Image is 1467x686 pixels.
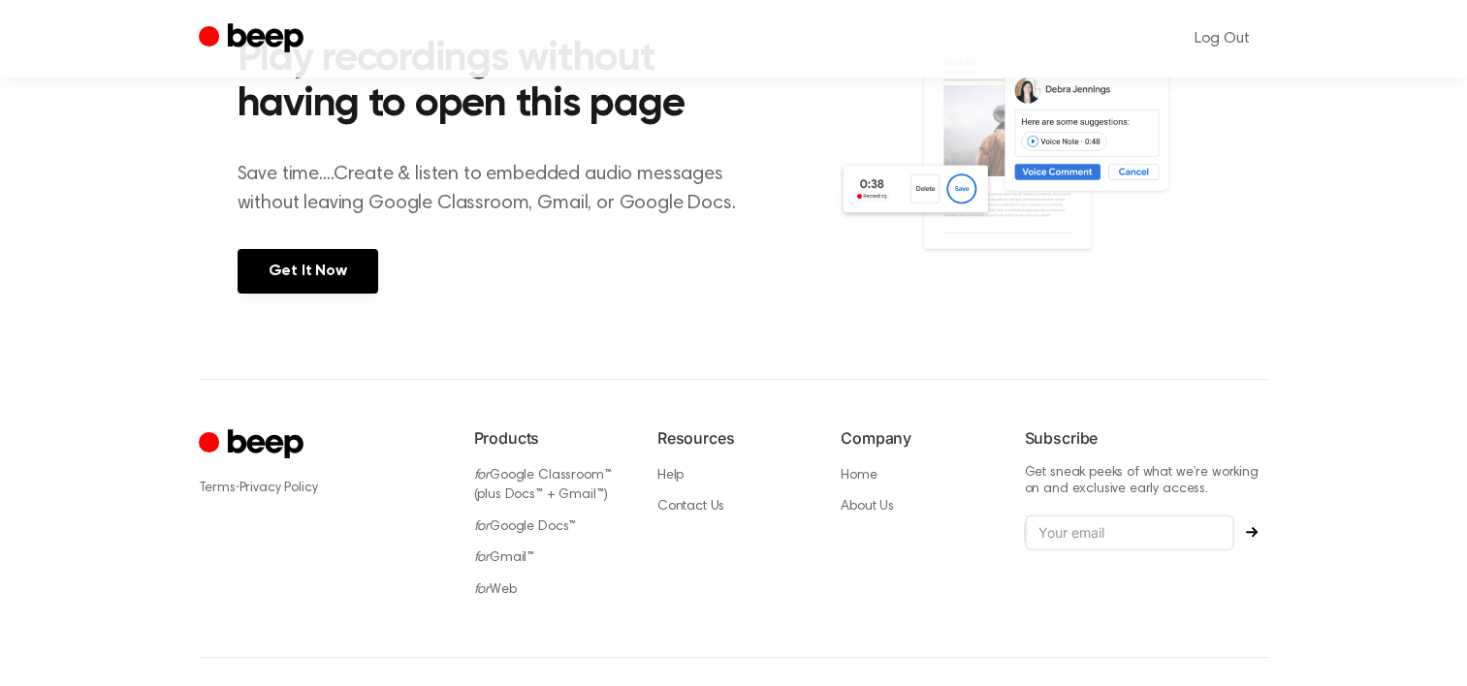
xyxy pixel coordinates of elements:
[474,426,626,450] h6: Products
[841,469,877,483] a: Home
[474,520,491,534] i: for
[238,160,760,218] p: Save time....Create & listen to embedded audio messages without leaving Google Classroom, Gmail, ...
[199,482,236,495] a: Terms
[1175,16,1269,62] a: Log Out
[841,426,993,450] h6: Company
[474,469,491,483] i: for
[474,583,517,597] a: forWeb
[1025,514,1234,551] input: Your email
[841,500,894,514] a: About Us
[199,426,308,464] a: Cruip
[1025,426,1269,450] h6: Subscribe
[474,520,577,534] a: forGoogle Docs™
[657,426,810,450] h6: Resources
[657,500,724,514] a: Contact Us
[657,469,684,483] a: Help
[238,249,378,294] a: Get It Now
[238,37,760,129] h2: Play recordings without having to open this page
[1025,465,1269,499] p: Get sneak peeks of what we’re working on and exclusive early access.
[474,469,612,503] a: forGoogle Classroom™ (plus Docs™ + Gmail™)
[1234,526,1269,538] button: Subscribe
[239,482,318,495] a: Privacy Policy
[474,583,491,597] i: for
[199,20,308,58] a: Beep
[474,551,535,565] a: forGmail™
[837,31,1229,292] img: Voice Comments on Docs and Recording Widget
[474,551,491,565] i: for
[199,478,443,498] div: ·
